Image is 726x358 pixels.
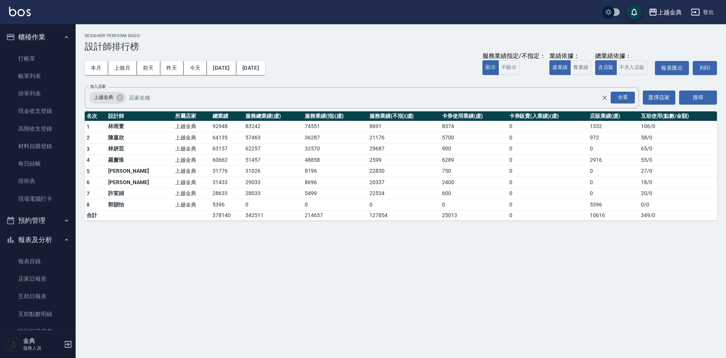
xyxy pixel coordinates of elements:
[368,121,440,132] td: 8691
[85,41,717,52] h3: 設計師排行榜
[87,134,90,141] span: 2
[173,132,211,144] td: 上越金典
[211,143,244,155] td: 63157
[211,177,244,188] td: 31433
[184,61,207,75] button: 今天
[639,199,717,211] td: 0 / 0
[3,172,73,190] a: 排班表
[639,111,717,121] th: 互助使用(點數/金額)
[549,60,571,75] button: 虛業績
[588,210,639,220] td: 10616
[507,111,588,121] th: 卡券販賣(入業績)(虛)
[616,60,648,75] button: 不含入店販
[599,92,610,103] button: Clear
[655,61,689,75] button: 報表匯出
[440,132,507,144] td: 5700
[106,121,173,132] td: 林雨萱
[244,188,302,199] td: 28033
[87,191,90,197] span: 7
[440,177,507,188] td: 2400
[368,155,440,166] td: 2599
[611,92,635,103] div: 全選
[3,85,73,102] a: 掛單列表
[643,91,675,105] button: 選擇店家
[3,67,73,85] a: 帳單列表
[303,111,368,121] th: 服務業績(指)(虛)
[236,61,265,75] button: [DATE]
[693,61,717,75] button: 列印
[106,177,173,188] td: [PERSON_NAME]
[639,177,717,188] td: 18 / 0
[89,92,126,104] div: 上越金典
[588,111,639,121] th: 店販業績(虛)
[244,177,302,188] td: 29033
[244,111,302,121] th: 服務總業績(虛)
[507,199,588,211] td: 0
[609,90,636,105] button: Open
[3,102,73,120] a: 現金收支登錄
[507,155,588,166] td: 0
[688,5,717,19] button: 登出
[368,132,440,144] td: 21176
[588,199,639,211] td: 5396
[303,143,368,155] td: 32570
[588,188,639,199] td: 0
[507,210,588,220] td: 0
[588,132,639,144] td: 972
[440,188,507,199] td: 600
[85,33,717,38] h2: Designer Perform Basic
[3,190,73,208] a: 現場電腦打卡
[549,52,591,60] div: 業績依據：
[588,155,639,166] td: 2916
[173,121,211,132] td: 上越金典
[303,166,368,177] td: 8196
[368,177,440,188] td: 20337
[85,111,717,220] table: a dense table
[160,61,184,75] button: 昨天
[87,124,90,130] span: 1
[173,111,211,121] th: 所屬店家
[23,345,62,352] p: 服務人員
[303,177,368,188] td: 8696
[588,143,639,155] td: 0
[85,111,106,121] th: 名次
[106,132,173,144] td: 陳嘉欣
[244,155,302,166] td: 51457
[3,138,73,155] a: 材料自購登錄
[3,120,73,138] a: 高階收支登錄
[507,188,588,199] td: 0
[368,199,440,211] td: 0
[595,60,616,75] button: 含店販
[106,143,173,155] td: 林妍芸
[570,60,591,75] button: 實業績
[3,288,73,305] a: 互助日報表
[679,91,717,105] button: 搜尋
[244,132,302,144] td: 57463
[173,166,211,177] td: 上越金典
[507,177,588,188] td: 0
[211,155,244,166] td: 60662
[440,111,507,121] th: 卡券使用業績(虛)
[3,323,73,340] a: 設計師日報表
[482,52,546,60] div: 服務業績指定/不指定：
[85,210,106,220] td: 合計
[106,155,173,166] td: 羅慶珠
[368,111,440,121] th: 服務業績(不指)(虛)
[440,210,507,220] td: 25013
[87,146,90,152] span: 3
[23,337,62,345] h5: 金典
[89,94,118,101] span: 上越金典
[173,177,211,188] td: 上越金典
[440,143,507,155] td: 900
[173,155,211,166] td: 上越金典
[639,188,717,199] td: 20 / 0
[3,211,73,230] button: 預約管理
[303,121,368,132] td: 74551
[507,166,588,177] td: 0
[207,61,236,75] button: [DATE]
[106,188,173,199] td: 許寀娟
[368,166,440,177] td: 22830
[211,199,244,211] td: 5396
[482,60,499,75] button: 顯示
